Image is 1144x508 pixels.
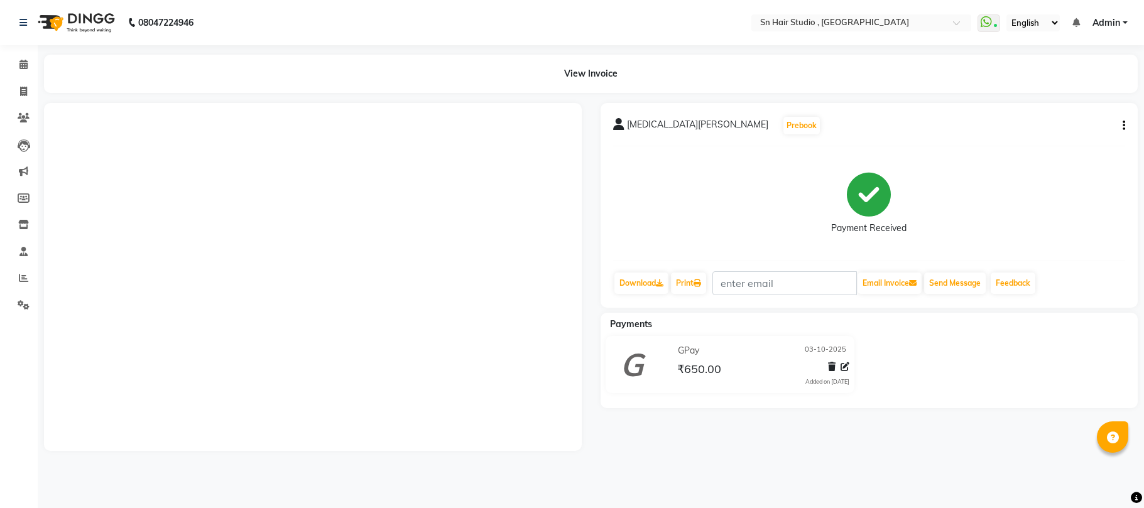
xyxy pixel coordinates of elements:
span: [MEDICAL_DATA][PERSON_NAME] [627,118,768,136]
b: 08047224946 [138,5,193,40]
span: GPay [678,344,699,357]
span: Payments [610,318,652,330]
img: logo [32,5,118,40]
span: Admin [1092,16,1120,30]
a: Print [671,273,706,294]
iframe: chat widget [1091,458,1131,495]
button: Email Invoice [858,273,922,294]
span: 03-10-2025 [805,344,846,357]
input: enter email [712,271,857,295]
div: Added on [DATE] [805,377,849,386]
button: Prebook [783,117,820,134]
div: View Invoice [44,55,1138,93]
a: Feedback [991,273,1035,294]
button: Send Message [924,273,986,294]
span: ₹650.00 [677,362,721,379]
div: Payment Received [831,222,907,235]
a: Download [614,273,668,294]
